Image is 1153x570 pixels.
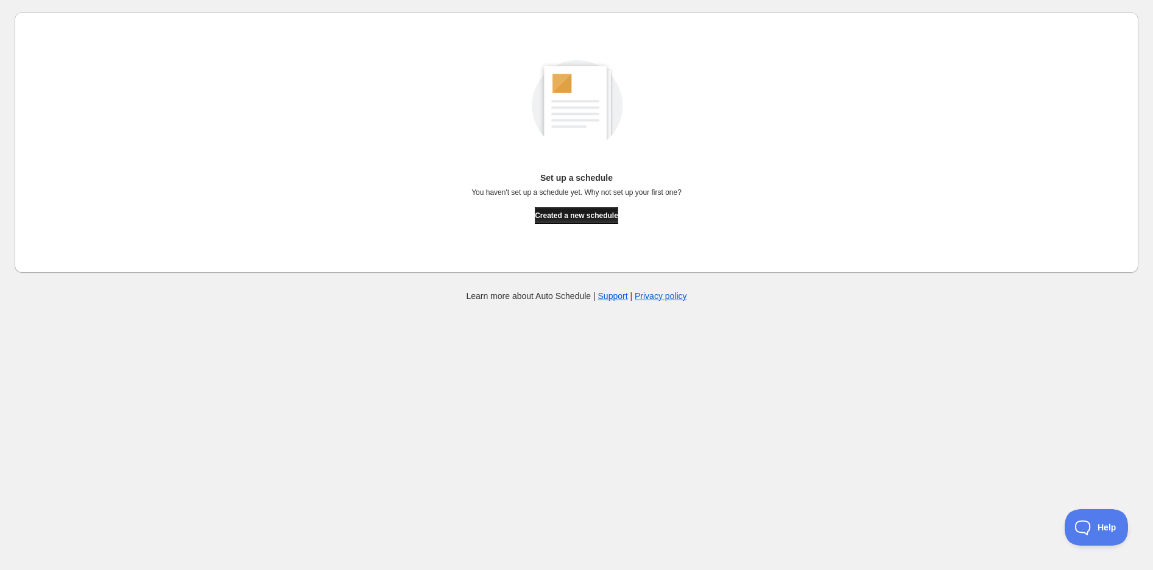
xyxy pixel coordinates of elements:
[1065,509,1129,546] iframe: Toggle Customer Support
[471,188,682,197] p: You haven't set up a schedule yet. Why not set up your first one?
[535,211,618,220] span: Created a new schedule
[471,172,682,184] p: Set up a schedule
[535,207,618,224] button: Created a new schedule
[598,291,628,301] a: Support
[635,291,687,301] a: Privacy policy
[466,290,686,302] p: Learn more about Auto Schedule | |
